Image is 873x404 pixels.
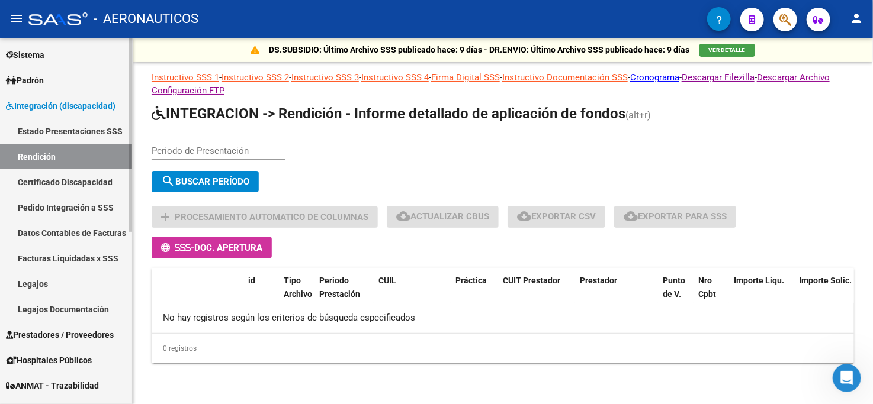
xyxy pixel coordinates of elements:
span: Procesamiento automatico de columnas [175,212,368,222]
mat-icon: person [849,11,864,25]
span: Integración (discapacidad) [6,99,115,112]
a: Instructivo SSS 2 [222,72,289,83]
button: Buscar Período [152,171,259,192]
span: Prestador [580,276,617,285]
span: Nro Cpbt [698,276,716,299]
button: -Doc. Apertura [152,237,272,258]
mat-icon: menu [9,11,24,25]
datatable-header-cell: Periodo Prestación [314,268,374,320]
datatable-header-cell: id [243,268,279,320]
span: Importe Solic. [799,276,852,285]
span: Exportar para SSS [624,211,727,222]
span: ANMAT - Trazabilidad [6,379,99,392]
datatable-header-cell: Importe Solic. [794,268,859,320]
p: DS.SUBSIDIO: Último Archivo SSS publicado hace: 9 días - DR.ENVIO: Último Archivo SSS publicado h... [269,43,690,56]
span: Padrón [6,74,44,87]
datatable-header-cell: Tipo Archivo [279,268,314,320]
button: Exportar para SSS [614,206,736,228]
a: Instructivo SSS 3 [291,72,359,83]
span: Periodo Prestación [319,276,360,299]
a: Instructivo Documentación SSS [502,72,628,83]
span: (alt+r) [625,109,651,121]
span: CUIL [378,276,396,285]
mat-icon: add [158,210,172,224]
a: Cronograma [630,72,679,83]
datatable-header-cell: Prestador [575,268,658,320]
datatable-header-cell: CUIL [374,268,451,320]
span: Sistema [6,49,44,62]
a: Firma Digital SSS [431,72,500,83]
span: Prestadores / Proveedores [6,328,114,341]
span: - AERONAUTICOS [94,6,198,32]
datatable-header-cell: Importe Liqu. [729,268,794,320]
datatable-header-cell: Práctica [451,268,498,320]
span: - [161,243,194,253]
a: Descargar Filezilla [682,72,755,83]
mat-icon: search [161,174,175,188]
button: VER DETALLE [699,44,755,57]
span: Práctica [455,276,487,285]
span: Buscar Período [161,176,249,187]
p: - - - - - - - - [152,71,854,97]
datatable-header-cell: Nro Cpbt [694,268,729,320]
datatable-header-cell: Punto de V. [658,268,694,320]
div: No hay registros según los criterios de búsqueda especificados [152,303,854,333]
span: VER DETALLE [709,47,746,53]
iframe: Intercom live chat [833,364,861,392]
div: 0 registros [152,334,854,363]
button: Exportar CSV [508,206,605,228]
span: INTEGRACION -> Rendición - Informe detallado de aplicación de fondos [152,105,625,122]
span: Punto de V. [663,276,685,299]
mat-icon: cloud_download [517,209,531,223]
span: Hospitales Públicos [6,354,92,367]
datatable-header-cell: CUIT Prestador [498,268,575,320]
span: Exportar CSV [517,211,596,222]
span: id [248,276,255,285]
a: Instructivo SSS 1 [152,72,219,83]
button: Procesamiento automatico de columnas [152,206,378,228]
span: Tipo Archivo [284,276,312,299]
mat-icon: cloud_download [396,209,410,223]
span: Doc. Apertura [194,243,262,253]
button: Actualizar CBUs [387,206,499,228]
span: Importe Liqu. [734,276,784,285]
mat-icon: cloud_download [624,209,638,223]
span: Actualizar CBUs [396,211,489,222]
span: CUIT Prestador [503,276,560,285]
a: Instructivo SSS 4 [361,72,429,83]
